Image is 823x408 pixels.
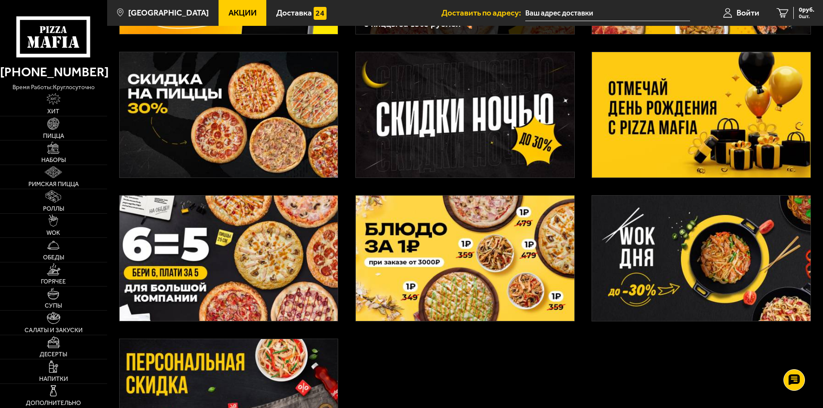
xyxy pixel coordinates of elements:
[799,14,814,19] span: 0 шт.
[41,279,66,285] span: Горячее
[799,7,814,13] span: 0 руб.
[28,181,79,187] span: Римская пицца
[441,9,525,17] span: Доставить по адресу:
[228,9,257,17] span: Акции
[45,303,62,309] span: Супы
[46,230,60,236] span: WOK
[364,19,566,28] h3: 3 пиццы за 1365 рублей 🍕
[40,352,67,358] span: Десерты
[128,9,209,17] span: [GEOGRAPHIC_DATA]
[276,9,312,17] span: Доставка
[43,133,64,139] span: Пицца
[525,5,690,21] input: Ваш адрес доставки
[43,255,64,261] span: Обеды
[26,400,81,406] span: Дополнительно
[25,327,83,333] span: Салаты и закуски
[314,7,327,20] img: 15daf4d41897b9f0e9f617042186c801.svg
[39,376,68,382] span: Напитки
[41,157,66,163] span: Наборы
[43,206,64,212] span: Роллы
[737,9,759,17] span: Войти
[47,109,59,115] span: Хит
